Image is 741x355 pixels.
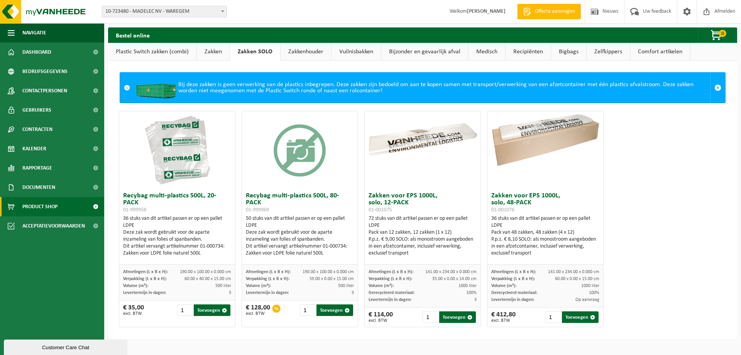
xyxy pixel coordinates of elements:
span: Afmetingen (L x B x H): [123,270,168,274]
img: 01-001076 [487,111,603,169]
span: 35.00 x 0.00 x 14.00 cm [432,277,477,281]
a: Vuilnisbakken [332,43,381,61]
span: excl. BTW [123,311,144,316]
span: 60.00 x 0.00 x 15.00 cm [555,277,599,281]
span: Contracten [22,120,52,139]
input: 1 [545,311,561,323]
a: Offerte aanvragen [517,4,581,19]
div: LDPE [246,222,354,229]
span: 500 liter [338,284,354,288]
div: € 128,00 [246,304,270,316]
button: Toevoegen [316,304,353,316]
span: Dashboard [22,42,51,62]
div: 36 stuks van dit artikel passen er op een pallet [491,215,599,257]
span: Verpakking (L x B x H): [491,277,535,281]
span: Product Shop [22,197,58,216]
iframe: chat widget [4,338,129,355]
span: 01-001076 [491,207,514,213]
div: € 412,80 [491,311,516,323]
div: Pack van 48 zakken, 48 zakken (4 x 12) [491,229,599,236]
div: P.p.z. € 8,10 SOLO: als monostroom aangeboden in een afzetcontainer, inclusief verwerking, exclus... [491,236,599,257]
h3: Zakken voor EPS 1000L, solo, 48-PACK [491,192,599,213]
span: excl. BTW [246,311,270,316]
strong: [PERSON_NAME] [467,8,506,14]
button: Toevoegen [439,311,476,323]
a: Zakken SOLO [230,43,280,61]
a: Medisch [469,43,505,61]
span: Levertermijn in dagen: [123,290,166,295]
div: Deze zak wordt gebruikt voor de aparte inzameling van folies of spanbanden. [123,229,231,243]
a: Comfort artikelen [630,43,690,61]
span: Levertermijn in dagen: [246,290,289,295]
img: 01-001075 [365,111,480,169]
span: Levertermijn in dagen: [369,297,411,302]
div: 72 stuks van dit artikel passen er op een pallet [369,215,477,257]
span: 1000 liter [458,284,477,288]
span: 1000 liter [581,284,599,288]
input: 1 [423,311,438,323]
span: 190.00 x 100.00 x 0.000 cm [180,270,231,274]
span: Levertermijn in dagen: [491,297,534,302]
img: 01-999958 [139,111,216,189]
img: HK-XC-20-GN-00.png [134,76,178,99]
span: 01-999969 [246,207,269,213]
span: Bedrijfsgegevens [22,62,68,81]
span: excl. BTW [369,318,393,323]
span: Gerecycleerd materiaal: [369,290,414,295]
span: Volume (m³): [123,284,148,288]
a: Sluit melding [710,73,725,103]
span: Navigatie [22,23,46,42]
span: Gebruikers [22,100,51,120]
span: Offerte aanvragen [533,8,577,15]
div: LDPE [491,222,599,229]
span: 100% [589,290,599,295]
h3: Recybag multi-plastics 500L, 80-PACK [246,192,354,213]
span: 01-999958 [123,207,146,213]
h3: Zakken voor EPS 1000L, solo, 12-PACK [369,192,477,213]
a: Zelfkippers [587,43,630,61]
span: Verpakking (L x B x H): [246,277,289,281]
span: 10-723480 - MADELEC NV - WAREGEM [102,6,227,17]
input: 1 [300,304,316,316]
span: Rapportage [22,158,52,178]
div: Dit artikel vervangt artikelnummer 01-000734: Zakken voor LDPE folie naturel 500L [123,243,231,257]
span: Kalender [22,139,46,158]
div: Deze zak wordt gebruikt voor de aparte inzameling van folies of spanbanden. [246,229,354,243]
span: 59.00 x 0.00 x 15.00 cm [310,277,354,281]
span: Documenten [22,178,55,197]
span: 01-001075 [369,207,392,213]
a: Zakken [197,43,230,61]
button: Toevoegen [194,304,230,316]
div: LDPE [369,222,477,229]
img: 01-999969 [261,111,338,189]
div: LDPE [123,222,231,229]
h2: Bestel online [108,27,157,42]
span: Afmetingen (L x B x H): [246,270,291,274]
span: 100% [466,290,477,295]
span: 3 [352,290,354,295]
div: Bij deze zakken is geen verwerking van de plastics inbegrepen. Deze zakken zijn bedoeld om aan te... [134,73,710,103]
span: excl. BTW [491,318,516,323]
span: 190.00 x 100.00 x 0.000 cm [303,270,354,274]
span: Op aanvraag [575,297,599,302]
a: Bigbags [551,43,586,61]
button: Toevoegen [562,311,599,323]
span: Acceptatievoorwaarden [22,216,85,236]
span: Volume (m³): [491,284,516,288]
span: 141.00 x 234.00 x 0.000 cm [425,270,477,274]
div: 50 stuks van dit artikel passen er op een pallet [246,215,354,257]
span: Gerecycleerd materiaal: [491,290,537,295]
button: 0 [698,27,736,43]
div: € 35,00 [123,304,144,316]
div: P.p.z. € 9,00 SOLO: als monostroom aangeboden in een afzetcontainer, inclusief verwerking, exclus... [369,236,477,257]
span: 0 [719,30,726,37]
div: 36 stuks van dit artikel passen er op een pallet [123,215,231,257]
a: Recipiënten [506,43,551,61]
div: Pack van 12 zakken, 12 zakken (1 x 12) [369,229,477,236]
span: Afmetingen (L x B x H): [369,270,413,274]
span: 3 [229,290,231,295]
span: Verpakking (L x B x H): [123,277,167,281]
input: 1 [177,304,193,316]
div: Dit artikel vervangt artikelnummer 01-000734: Zakken voor LDPE folie naturel 500L [246,243,354,257]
